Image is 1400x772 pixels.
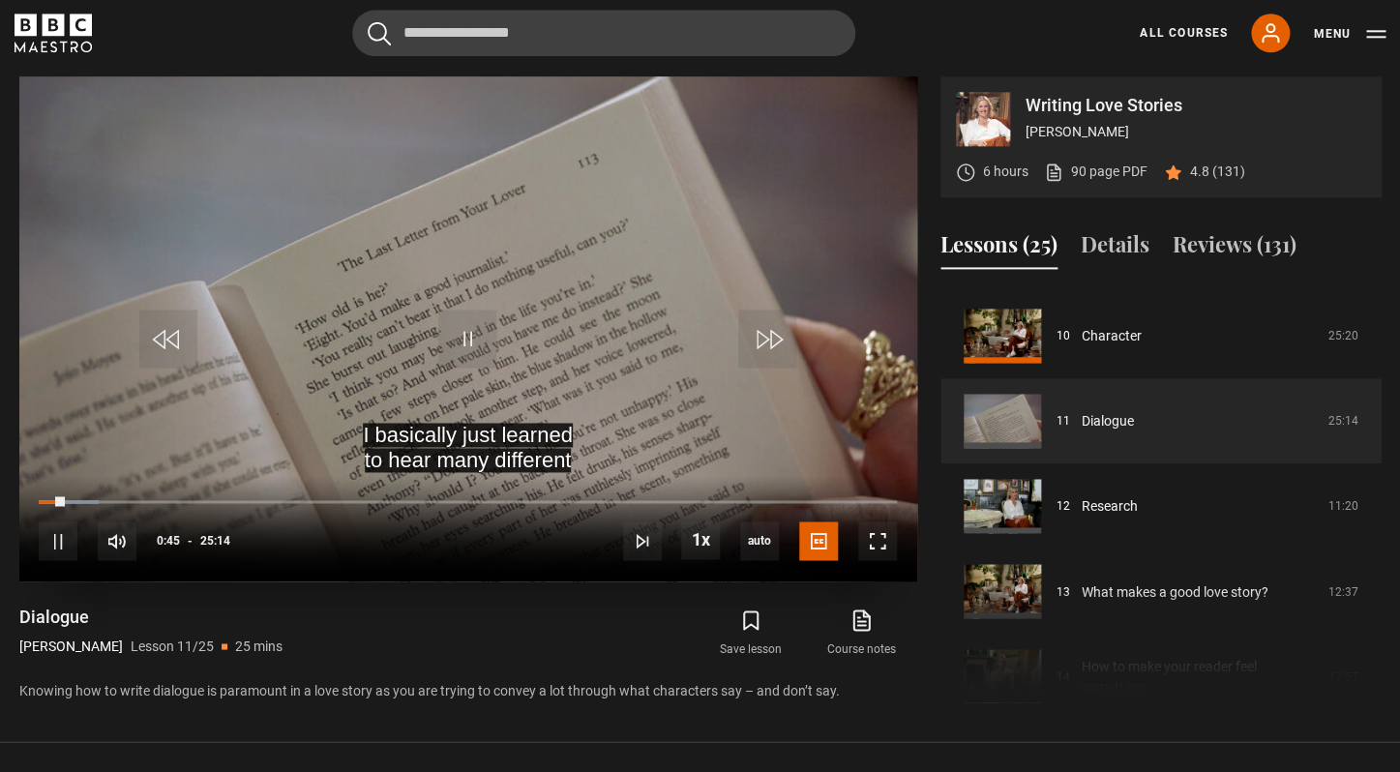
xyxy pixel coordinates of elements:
[858,522,897,561] button: Fullscreen
[39,501,896,505] div: Progress Bar
[681,521,720,560] button: Playback Rate
[19,681,917,701] p: Knowing how to write dialogue is paramount in a love story as you are trying to convey a lot thro...
[1044,163,1147,183] a: 90 page PDF
[1026,98,1366,115] p: Writing Love Stories
[1081,229,1149,270] button: Details
[19,606,283,629] h1: Dialogue
[623,522,662,561] button: Next Lesson
[940,229,1057,270] button: Lessons (25)
[157,524,180,559] span: 0:45
[1082,582,1268,603] a: What makes a good love story?
[1173,229,1296,270] button: Reviews (131)
[806,606,916,662] a: Course notes
[15,15,92,53] svg: BBC Maestro
[19,637,123,657] p: [PERSON_NAME]
[1082,497,1138,518] a: Research
[131,637,214,657] p: Lesson 11/25
[983,163,1028,183] p: 6 hours
[235,637,283,657] p: 25 mins
[1082,412,1134,432] a: Dialogue
[188,535,193,549] span: -
[368,22,391,46] button: Submit the search query
[1140,25,1228,43] a: All Courses
[696,606,806,662] button: Save lesson
[1026,123,1366,143] p: [PERSON_NAME]
[1313,25,1385,45] button: Toggle navigation
[740,522,779,561] span: auto
[200,524,230,559] span: 25:14
[98,522,136,561] button: Mute
[39,522,77,561] button: Pause
[352,11,855,57] input: Search
[1190,163,1245,183] p: 4.8 (131)
[19,77,917,582] video-js: Video Player
[799,522,838,561] button: Captions
[1082,327,1142,347] a: Character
